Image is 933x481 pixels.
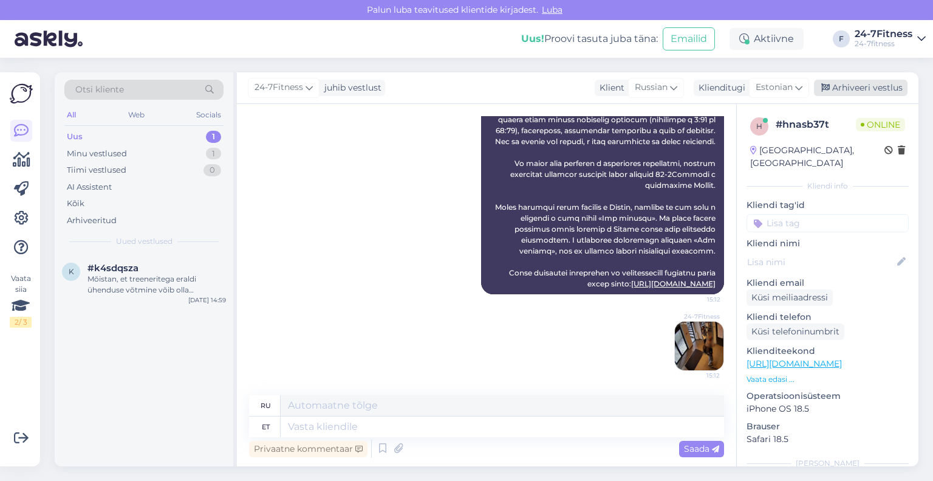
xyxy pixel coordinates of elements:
[747,403,909,415] p: iPhone OS 18.5
[674,371,720,380] span: 15:12
[635,81,668,94] span: Russian
[747,324,844,340] div: Küsi telefoninumbrit
[203,164,221,176] div: 0
[747,289,833,306] div: Küsi meiliaadressi
[747,181,909,192] div: Kliendi info
[206,148,221,160] div: 1
[10,317,32,328] div: 2 / 3
[855,39,912,49] div: 24-7fitness
[255,81,303,94] span: 24-7Fitness
[67,215,117,227] div: Arhiveeritud
[631,279,716,288] a: [URL][DOMAIN_NAME]
[776,117,856,132] div: # hnasb37t
[521,33,544,44] b: Uus!
[833,30,850,47] div: F
[747,237,909,250] p: Kliendi nimi
[663,27,715,50] button: Emailid
[747,390,909,403] p: Operatsioonisüsteem
[87,274,226,296] div: Mõistan, et treeneritega eraldi ühenduse võtmine võib olla aeganõudev. Kui soovite abi sobiva per...
[855,29,926,49] a: 24-7Fitness24-7fitness
[87,263,138,274] span: #k4sdqsza
[856,118,905,131] span: Online
[747,277,909,289] p: Kliendi email
[67,164,126,176] div: Tiimi vestlused
[75,83,124,96] span: Otsi kliente
[262,417,270,437] div: et
[67,131,83,143] div: Uus
[595,81,624,94] div: Klient
[64,107,78,123] div: All
[261,395,271,416] div: ru
[675,295,720,304] span: 15:12
[194,107,224,123] div: Socials
[747,255,895,269] input: Lisa nimi
[694,81,745,94] div: Klienditugi
[10,273,32,328] div: Vaata siia
[675,322,723,370] img: Attachment
[674,312,720,321] span: 24-7Fitness
[747,345,909,358] p: Klienditeekond
[747,358,842,369] a: [URL][DOMAIN_NAME]
[750,144,884,170] div: [GEOGRAPHIC_DATA], [GEOGRAPHIC_DATA]
[747,433,909,446] p: Safari 18.5
[747,374,909,385] p: Vaata edasi ...
[855,29,912,39] div: 24-7Fitness
[249,441,367,457] div: Privaatne kommentaar
[67,148,127,160] div: Minu vestlused
[188,296,226,305] div: [DATE] 14:59
[756,122,762,131] span: h
[320,81,381,94] div: juhib vestlust
[747,199,909,212] p: Kliendi tag'id
[521,32,658,46] div: Proovi tasuta juba täna:
[69,267,74,276] span: k
[67,181,112,193] div: AI Assistent
[747,420,909,433] p: Brauser
[10,82,33,105] img: Askly Logo
[814,80,907,96] div: Arhiveeri vestlus
[116,236,173,247] span: Uued vestlused
[730,28,804,50] div: Aktiivne
[67,198,84,210] div: Kõik
[206,131,221,143] div: 1
[747,214,909,232] input: Lisa tag
[747,311,909,324] p: Kliendi telefon
[126,107,147,123] div: Web
[747,458,909,469] div: [PERSON_NAME]
[756,81,793,94] span: Estonian
[538,4,566,15] span: Luba
[684,443,719,454] span: Saada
